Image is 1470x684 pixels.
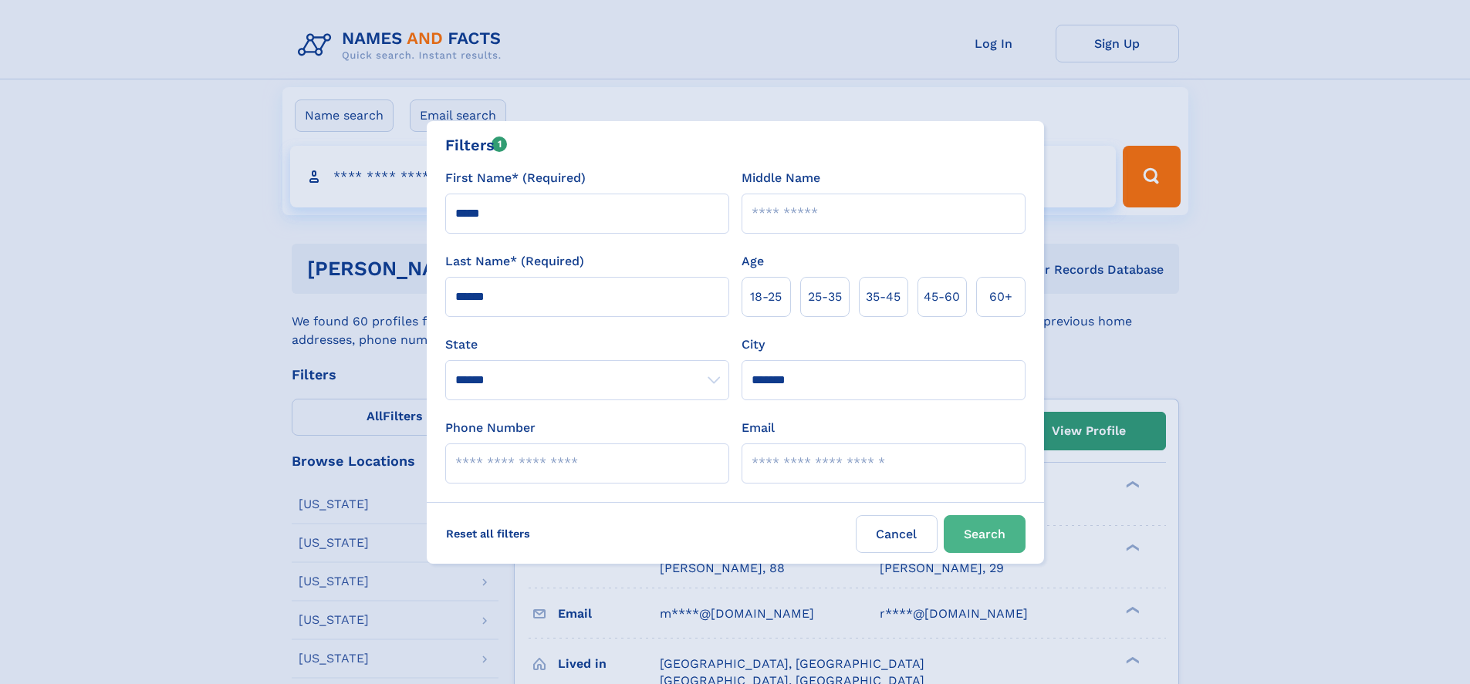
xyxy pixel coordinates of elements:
label: Last Name* (Required) [445,252,584,271]
label: Cancel [856,515,938,553]
button: Search [944,515,1026,553]
label: City [742,335,765,354]
span: 18‑25 [750,288,782,306]
label: Age [742,252,764,271]
label: Email [742,419,775,437]
label: Middle Name [742,169,820,187]
label: State [445,335,729,354]
span: 35‑45 [866,288,901,306]
label: First Name* (Required) [445,169,586,187]
span: 25‑35 [808,288,842,306]
span: 60+ [989,288,1012,306]
label: Phone Number [445,419,536,437]
span: 45‑60 [924,288,960,306]
div: Filters [445,133,508,157]
label: Reset all filters [436,515,540,552]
